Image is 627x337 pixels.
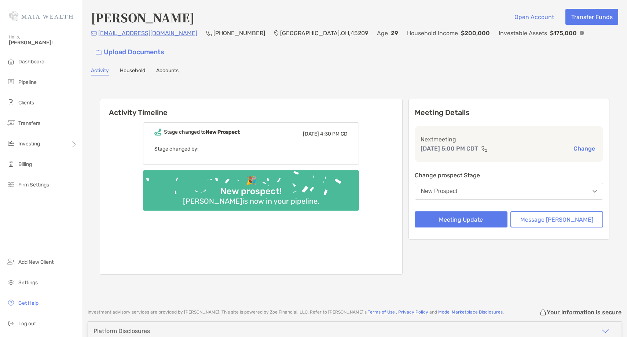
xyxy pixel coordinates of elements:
[7,319,15,327] img: logout icon
[547,309,621,316] p: Your information is secure
[320,131,348,137] span: 4:30 PM CD
[7,77,15,86] img: pipeline icon
[7,159,15,168] img: billing icon
[550,29,577,38] p: $175,000
[18,120,40,126] span: Transfers
[217,186,285,197] div: New prospect!
[91,9,194,26] h4: [PERSON_NAME]
[438,310,503,315] a: Model Marketplace Disclosures
[18,100,34,106] span: Clients
[91,67,109,75] a: Activity
[154,129,161,136] img: Event icon
[7,118,15,127] img: transfers icon
[415,211,507,227] button: Meeting Update
[88,310,504,315] p: Investment advisory services are provided by [PERSON_NAME] . This site is powered by Zoe Financia...
[7,278,15,286] img: settings icon
[91,31,97,36] img: Email Icon
[18,161,32,167] span: Billing
[7,298,15,307] img: get-help icon
[510,211,603,227] button: Message [PERSON_NAME]
[243,175,260,186] div: 🎉
[9,40,77,46] span: [PERSON_NAME]!
[120,67,145,75] a: Household
[9,3,73,29] img: Zoe Logo
[421,188,458,195] div: New Prospect
[18,279,38,286] span: Settings
[481,146,488,152] img: communication type
[7,98,15,107] img: clients icon
[407,29,458,38] p: Household Income
[180,197,322,205] div: [PERSON_NAME] is now in your pipeline.
[154,144,348,153] p: Stage changed by:
[7,139,15,148] img: investing icon
[206,30,212,36] img: Phone Icon
[100,99,402,117] h6: Activity Timeline
[213,29,265,38] p: [PHONE_NUMBER]
[303,131,319,137] span: [DATE]
[461,29,490,38] p: $200,000
[415,171,604,180] p: Change prospect Stage
[18,59,44,65] span: Dashboard
[18,79,37,85] span: Pipeline
[156,67,179,75] a: Accounts
[143,170,359,204] img: Confetti
[499,29,547,38] p: Investable Assets
[98,29,197,38] p: [EMAIL_ADDRESS][DOMAIN_NAME]
[18,259,54,265] span: Add New Client
[398,310,428,315] a: Privacy Policy
[377,29,388,38] p: Age
[18,182,49,188] span: Firm Settings
[593,190,597,193] img: Open dropdown arrow
[18,300,38,306] span: Get Help
[601,327,610,336] img: icon arrow
[565,9,618,25] button: Transfer Funds
[571,145,597,152] button: Change
[580,31,584,35] img: Info Icon
[368,310,395,315] a: Terms of Use
[96,50,102,55] img: button icon
[391,29,398,38] p: 29
[164,129,240,135] div: Stage changed to
[421,135,598,144] p: Next meeting
[7,57,15,66] img: dashboard icon
[421,144,478,153] p: [DATE] 5:00 PM CDT
[18,141,40,147] span: Investing
[7,180,15,189] img: firm-settings icon
[509,9,560,25] button: Open Account
[415,108,604,117] p: Meeting Details
[7,257,15,266] img: add_new_client icon
[91,44,169,60] a: Upload Documents
[18,321,36,327] span: Log out
[93,327,150,334] div: Platform Disclosures
[206,129,240,135] b: New Prospect
[274,30,279,36] img: Location Icon
[415,183,604,200] button: New Prospect
[280,29,368,38] p: [GEOGRAPHIC_DATA] , OH , 45209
